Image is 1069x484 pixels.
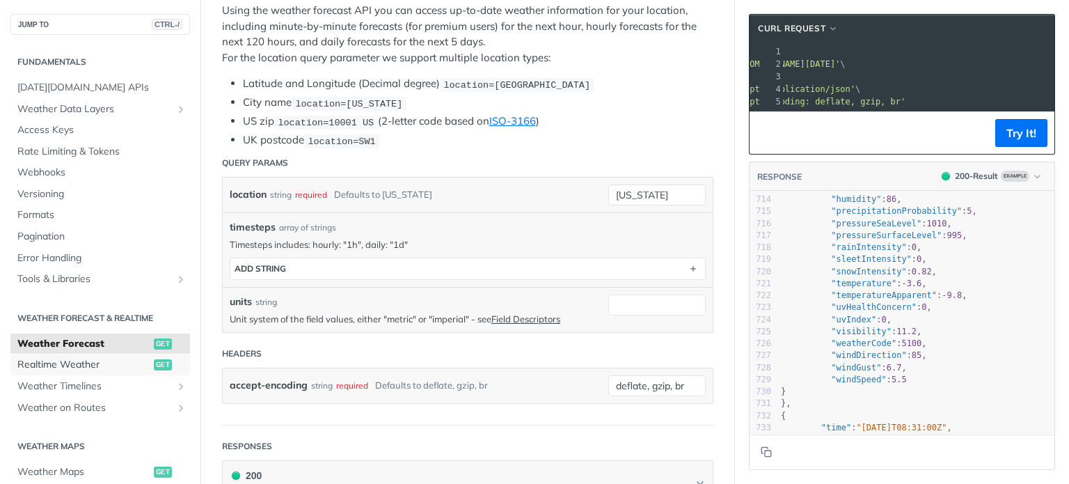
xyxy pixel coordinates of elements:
a: Rate Limiting & Tokens [10,141,190,162]
span: : [781,375,907,384]
div: 732 [750,410,771,422]
span: 6.7 [887,363,902,373]
span: "weatherCode" [831,338,896,348]
span: 'accept-encoding: deflate, gzip, br' [724,97,905,107]
div: 733 [750,422,771,434]
span: cURL Request [758,22,825,35]
span: timesteps [230,220,276,235]
span: location=[US_STATE] [295,98,402,109]
a: Versioning [10,184,190,205]
a: Formats [10,205,190,226]
div: Responses [222,440,272,453]
button: Show subpages for Weather Data Layers [175,104,187,115]
div: 3 [759,70,783,83]
span: Realtime Weather [17,358,150,372]
div: 2 [759,58,783,70]
span: Tools & Libraries [17,272,172,286]
div: string [311,375,333,396]
p: Using the weather forecast API you can access up-to-date weather information for your location, i... [222,3,713,65]
div: ADD string [235,263,286,274]
button: cURL Request [753,22,844,36]
span: "pressureSeaLevel" [831,219,921,228]
button: Copy to clipboard [757,123,776,143]
span: Pagination [17,230,187,244]
span: "uvHealthConcern" [831,302,917,312]
span: 0 [917,254,921,264]
button: Show subpages for Tools & Libraries [175,274,187,285]
span: "time" [821,423,851,432]
div: 727 [750,350,771,361]
span: Weather Timelines [17,380,172,393]
button: 200200-ResultExample [935,169,1047,183]
span: Example [1001,171,1029,182]
a: Access Keys [10,120,190,141]
span: location=[GEOGRAPHIC_DATA] [443,79,590,90]
span: 85 [912,350,921,360]
span: location=SW1 [308,136,375,146]
span: "pressureSurfaceLevel" [831,231,942,240]
span: : , [781,302,932,312]
button: Show subpages for Weather Timelines [175,381,187,392]
span: : , [781,279,927,288]
span: "hailSize" [831,182,881,192]
li: City name [243,95,713,111]
span: "sleetIntensity" [831,254,912,264]
label: accept-encoding [230,375,308,396]
span: "snowIntensity" [831,267,906,276]
div: 720 [750,266,771,278]
span: 0 [912,242,917,252]
a: Weather Mapsget [10,462,190,483]
span: 11.2 [896,327,917,336]
div: string [270,185,292,205]
div: 724 [750,314,771,326]
span: 4.41 [887,182,907,192]
span: Access Keys [17,123,187,137]
span: "precipitationProbability" [831,206,962,216]
a: Weather Forecastget [10,334,190,354]
div: Defaults to deflate, gzip, br [375,375,488,396]
span: } [781,387,786,396]
button: Try It! [995,119,1047,147]
div: 200 [230,468,262,483]
span: "visibility" [831,327,892,336]
a: ISO-3166 [489,114,536,127]
a: Pagination [10,226,190,247]
span: - [942,290,947,300]
span: get [154,338,172,350]
div: 725 [750,326,771,338]
span: 200 [942,172,950,180]
span: - [901,279,906,288]
span: 5.5 [892,375,907,384]
span: CTRL-/ [152,19,182,30]
div: 731 [750,398,771,409]
span: Formats [17,208,187,222]
div: 200 - Result [955,170,998,182]
div: 723 [750,302,771,313]
button: JUMP TOCTRL-/ [10,14,190,35]
span: location=10001 US [278,117,374,127]
h2: Weather Forecast & realtime [10,312,190,325]
span: : , [781,338,927,348]
span: { [781,411,786,421]
div: array of strings [279,221,336,234]
div: 721 [750,278,771,290]
span: get [154,359,172,370]
a: Field Descriptors [491,313,560,325]
span: [DATE][DOMAIN_NAME] APIs [17,81,187,95]
span: get [154,467,172,478]
div: 715 [750,205,771,217]
span: Weather on Routes [17,401,172,415]
span: : , [781,267,937,276]
div: Defaults to [US_STATE] [334,185,432,205]
div: 717 [750,230,771,242]
a: Weather Data LayersShow subpages for Weather Data Layers [10,99,190,120]
button: Show subpages for Weather on Routes [175,403,187,414]
span: "windSpeed" [831,375,886,384]
span: : , [781,363,907,373]
span: 5100 [901,338,921,348]
span: : , [781,231,967,240]
div: 714 [750,194,771,205]
p: Unit system of the field values, either "metric" or "imperial" - see [230,313,601,325]
span: \ [654,84,860,94]
span: : , [781,206,977,216]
